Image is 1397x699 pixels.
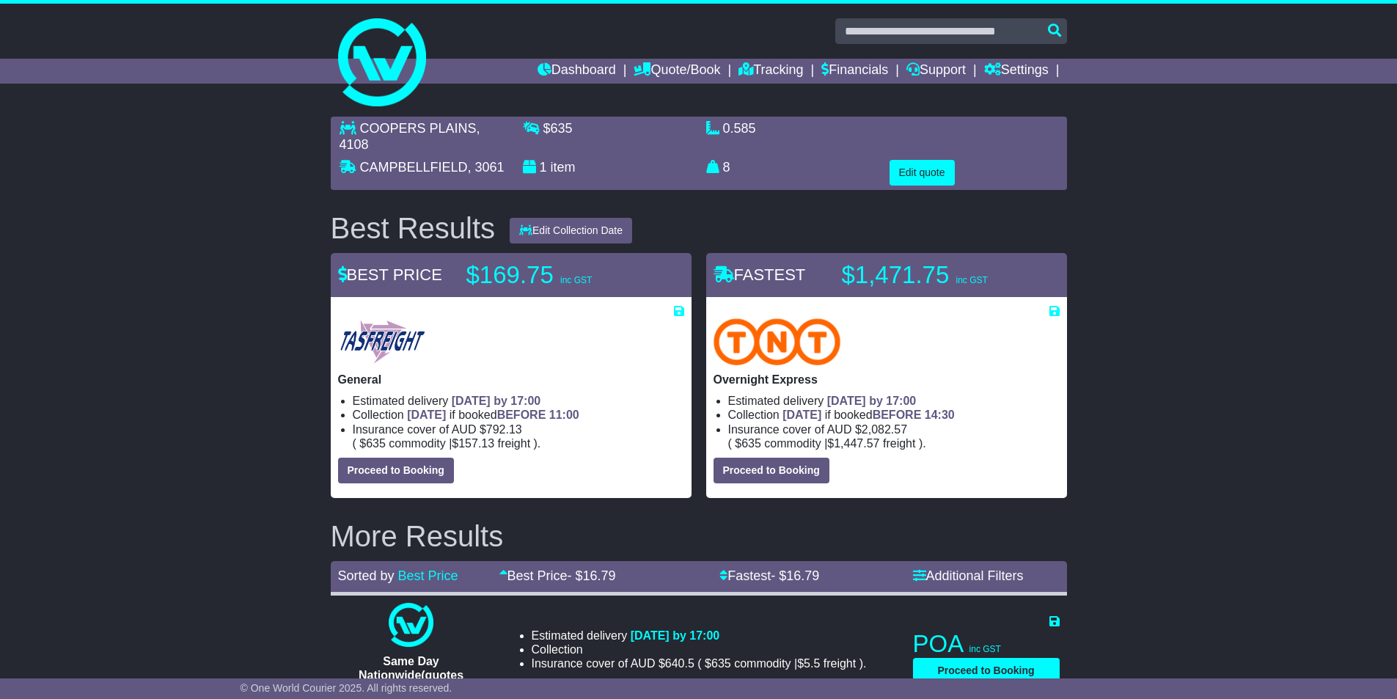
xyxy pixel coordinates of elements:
[794,657,797,670] span: |
[728,394,1060,408] li: Estimated delivery
[510,218,632,244] button: Edit Collection Date
[728,436,926,450] span: ( ).
[771,568,819,583] span: - $
[353,422,522,436] span: Insurance cover of AUD $
[538,59,616,84] a: Dashboard
[338,458,454,483] button: Proceed to Booking
[821,59,888,84] a: Financials
[723,121,756,136] span: 0.585
[486,423,522,436] span: 792.13
[804,657,820,670] span: 5.5
[969,644,1001,654] span: inc GST
[824,657,856,670] span: Freight
[359,655,463,695] span: Same Day Nationwide(quotes take 0.5-1 hour)
[551,160,576,175] span: item
[449,437,452,450] span: |
[883,437,915,450] span: Freight
[543,121,573,136] span: $
[697,656,866,670] span: ( ).
[711,657,731,670] span: 635
[913,629,1060,659] p: POA
[906,59,966,84] a: Support
[714,458,829,483] button: Proceed to Booking
[360,160,468,175] span: CAMPBELLFIELD
[714,373,1060,387] p: Overnight Express
[532,629,867,643] li: Estimated delivery
[741,437,761,450] span: 635
[389,437,445,450] span: Commodity
[353,394,684,408] li: Estimated delivery
[338,568,395,583] span: Sorted by
[568,568,616,583] span: - $
[634,59,720,84] a: Quote/Book
[551,121,573,136] span: 635
[719,568,819,583] a: Fastest- $16.79
[360,121,477,136] span: COOPERS PLAINS
[338,266,442,284] span: BEST PRICE
[631,629,720,642] span: [DATE] by 17:00
[732,437,919,450] span: $ $
[827,395,917,407] span: [DATE] by 17:00
[728,408,1060,422] li: Collection
[532,643,867,656] li: Collection
[560,275,592,285] span: inc GST
[873,409,922,421] span: BEFORE
[728,422,908,436] span: Insurance cover of AUD $
[466,260,650,290] p: $169.75
[458,437,494,450] span: 157.13
[984,59,1049,84] a: Settings
[782,409,821,421] span: [DATE]
[842,260,1025,290] p: $1,471.75
[734,657,791,670] span: Commodity
[241,682,452,694] span: © One World Courier 2025. All rights reserved.
[540,160,547,175] span: 1
[738,59,803,84] a: Tracking
[497,409,546,421] span: BEFORE
[786,568,819,583] span: 16.79
[353,436,541,450] span: ( ).
[714,266,806,284] span: FASTEST
[468,160,505,175] span: , 3061
[338,373,684,387] p: General
[714,318,841,365] img: TNT Domestic: Overnight Express
[498,437,530,450] span: Freight
[366,437,386,450] span: 635
[353,408,684,422] li: Collection
[890,160,955,186] button: Edit quote
[398,568,458,583] a: Best Price
[824,437,827,450] span: |
[389,603,433,647] img: One World Courier: Same Day Nationwide(quotes take 0.5-1 hour)
[862,423,907,436] span: 2,082.57
[356,437,534,450] span: $ $
[549,409,579,421] span: 11:00
[956,275,987,285] span: inc GST
[338,318,427,365] img: Tasfreight: General
[340,121,480,152] span: , 4108
[702,657,859,670] span: $ $
[925,409,955,421] span: 14:30
[913,658,1060,684] button: Proceed to Booking
[665,657,694,670] span: 640.5
[532,656,694,670] span: Insurance cover of AUD $
[407,409,579,421] span: if booked
[452,395,541,407] span: [DATE] by 17:00
[913,568,1024,583] a: Additional Filters
[407,409,446,421] span: [DATE]
[723,160,730,175] span: 8
[834,437,879,450] span: 1,447.57
[499,568,616,583] a: Best Price- $16.79
[583,568,616,583] span: 16.79
[323,212,503,244] div: Best Results
[331,520,1067,552] h2: More Results
[782,409,954,421] span: if booked
[764,437,821,450] span: Commodity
